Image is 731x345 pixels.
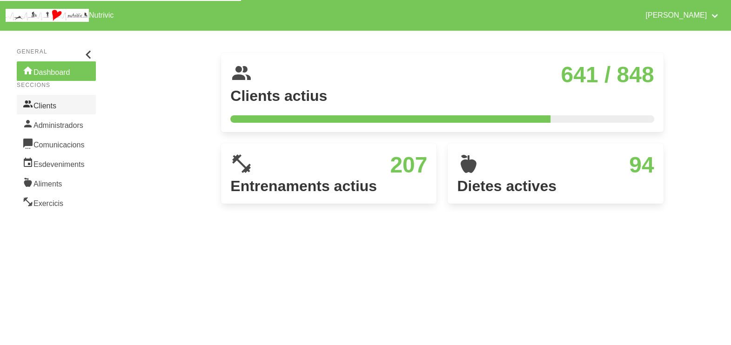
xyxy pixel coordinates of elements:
[260,62,654,87] h3: 641 / 848
[260,153,427,178] h3: 207
[6,9,89,22] img: company_logo
[17,61,96,81] a: Dashboard
[17,95,96,114] a: Clients
[457,178,654,194] h4: Dietes actives
[17,134,96,153] a: Comunicacions
[17,81,96,89] p: Seccions
[640,4,725,27] a: [PERSON_NAME]
[17,173,96,192] a: Aliments
[17,153,96,173] a: Esdeveniments
[17,114,96,134] a: Administradors
[17,192,96,212] a: Exercicis
[487,153,654,178] h3: 94
[17,47,96,56] p: General
[230,87,654,104] h4: Clients actius
[230,178,427,194] h4: Entrenaments actius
